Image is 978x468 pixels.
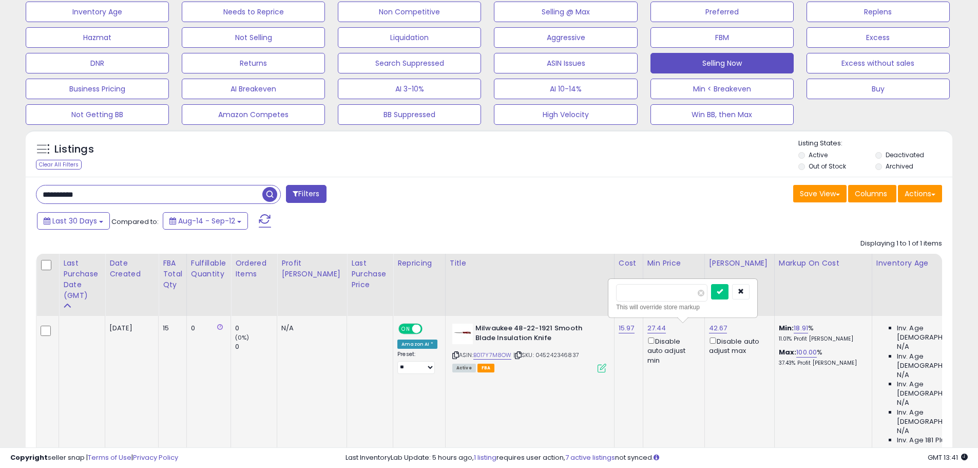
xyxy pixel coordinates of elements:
[351,258,389,290] div: Last Purchase Price
[473,351,512,360] a: B017Y7M8OW
[338,104,481,125] button: BB Suppressed
[281,324,339,333] div: N/A
[494,53,637,73] button: ASIN Issues
[26,79,169,99] button: Business Pricing
[338,53,481,73] button: Search Suppressed
[897,370,909,380] span: N/A
[26,53,169,73] button: DNR
[338,2,481,22] button: Non Competitive
[650,79,794,99] button: Min < Breakeven
[191,324,223,333] div: 0
[709,323,727,333] a: 42.67
[235,258,273,279] div: Ordered Items
[338,27,481,48] button: Liquidation
[399,325,412,333] span: ON
[26,27,169,48] button: Hazmat
[709,258,770,269] div: [PERSON_NAME]
[397,351,437,374] div: Preset:
[111,217,159,227] span: Compared to:
[133,453,178,462] a: Privacy Policy
[709,335,766,355] div: Disable auto adjust max
[182,27,325,48] button: Not Selling
[807,27,950,48] button: Excess
[647,323,666,333] a: 27.44
[54,142,94,157] h5: Listings
[109,324,150,333] div: [DATE]
[807,2,950,22] button: Replens
[897,398,909,407] span: N/A
[860,239,942,249] div: Displaying 1 to 1 of 1 items
[779,360,864,367] p: 37.43% Profit [PERSON_NAME]
[450,258,610,269] div: Title
[565,453,615,462] a: 7 active listings
[650,104,794,125] button: Win BB, then Max
[809,151,828,159] label: Active
[477,364,495,372] span: FBA
[163,324,179,333] div: 15
[848,185,896,202] button: Columns
[513,351,579,359] span: | SKU: 045242346837
[897,436,951,445] span: Inv. Age 181 Plus:
[182,79,325,99] button: AI Breakeven
[796,347,817,358] a: 100.00
[647,335,697,365] div: Disable auto adjust min
[650,53,794,73] button: Selling Now
[474,453,496,462] a: 1 listing
[452,324,473,344] img: 21LUYTGQyYS._SL40_.jpg
[26,2,169,22] button: Inventory Age
[807,53,950,73] button: Excess without sales
[794,323,808,333] a: 18.91
[421,325,437,333] span: OFF
[286,185,326,203] button: Filters
[774,254,872,316] th: The percentage added to the cost of goods (COGS) that forms the calculator for Min & Max prices.
[346,453,968,463] div: Last InventoryLab Update: 5 hours ago, requires user action, not synced.
[779,258,868,269] div: Markup on Cost
[26,104,169,125] button: Not Getting BB
[452,364,476,372] span: All listings currently available for purchase on Amazon
[886,162,913,171] label: Archived
[281,258,342,279] div: Profit [PERSON_NAME]
[10,453,48,462] strong: Copyright
[494,2,637,22] button: Selling @ Max
[10,453,178,463] div: seller snap | |
[235,342,277,351] div: 0
[647,258,700,269] div: Min Price
[163,212,248,230] button: Aug-14 - Sep-12
[494,79,637,99] button: AI 10-14%
[452,324,606,371] div: ASIN:
[163,258,182,290] div: FBA Total Qty
[235,324,277,333] div: 0
[338,79,481,99] button: AI 3-10%
[793,185,847,202] button: Save View
[779,324,864,343] div: %
[63,258,101,301] div: Last Purchase Date (GMT)
[182,2,325,22] button: Needs to Reprice
[809,162,846,171] label: Out of Stock
[779,348,864,367] div: %
[779,347,797,357] b: Max:
[897,426,909,436] span: N/A
[494,27,637,48] button: Aggressive
[182,53,325,73] button: Returns
[475,324,600,345] b: Milwaukee 48-22-1921 Smooth Blade Insulation Knife
[397,258,441,269] div: Repricing
[798,139,952,148] p: Listing States:
[928,453,968,462] span: 2025-10-13 13:41 GMT
[898,185,942,202] button: Actions
[779,323,794,333] b: Min:
[178,216,235,226] span: Aug-14 - Sep-12
[650,27,794,48] button: FBM
[897,342,909,351] span: N/A
[494,104,637,125] button: High Velocity
[650,2,794,22] button: Preferred
[191,258,226,279] div: Fulfillable Quantity
[182,104,325,125] button: Amazon Competes
[779,335,864,343] p: 11.01% Profit [PERSON_NAME]
[619,258,639,269] div: Cost
[886,151,924,159] label: Deactivated
[619,323,635,333] a: 15.97
[616,302,750,312] div: This will override store markup
[235,333,250,342] small: (0%)
[807,79,950,99] button: Buy
[88,453,131,462] a: Terms of Use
